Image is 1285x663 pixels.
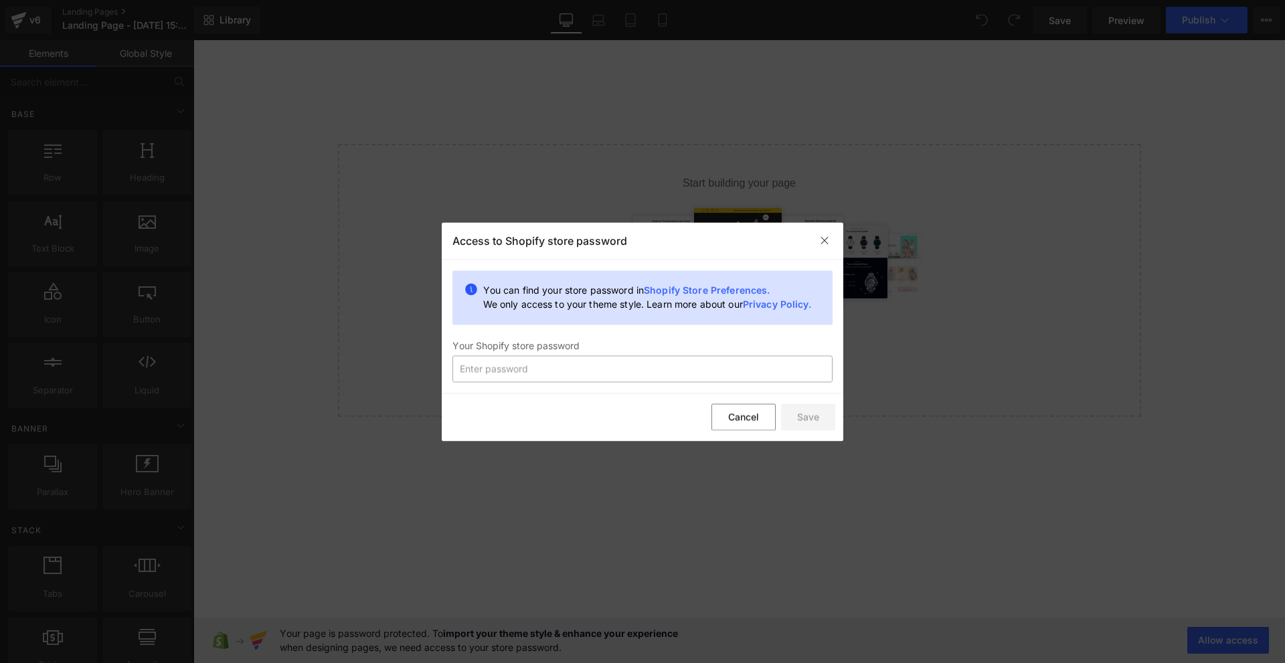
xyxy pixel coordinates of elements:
[483,297,811,310] p: We only access to your theme style. Learn more about our
[464,270,478,296] img: info-alert.svg
[819,235,830,246] img: close-modal.svg
[166,336,926,345] p: or Drag & Drop elements from left sidebar
[483,281,811,297] p: You can find your store password in
[166,135,926,151] p: Start building your page
[452,338,833,352] div: Your Shopify store password
[711,404,776,431] button: Cancel
[644,284,770,295] a: Shopify Store Preferences.
[452,355,833,382] input: Enter password
[743,298,811,309] a: Privacy Policy.
[486,298,606,325] a: Explore Template
[442,233,627,249] h4: Access to Shopify store password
